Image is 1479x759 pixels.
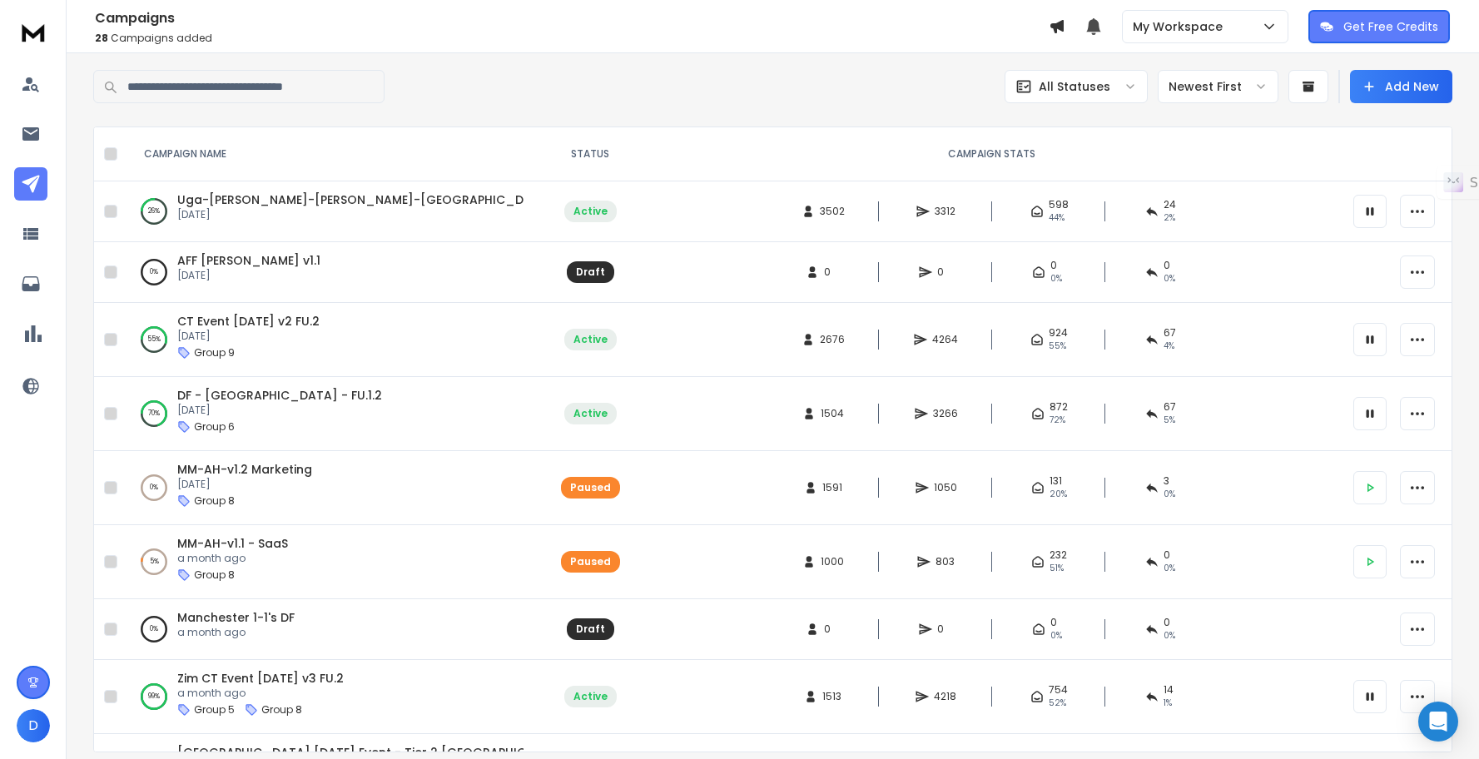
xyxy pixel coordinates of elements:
a: DF - [GEOGRAPHIC_DATA] - FU.1.2 [177,387,382,404]
span: 55 % [1049,340,1066,353]
p: Get Free Credits [1343,18,1438,35]
p: a month ago [177,687,344,700]
td: 70%DF - [GEOGRAPHIC_DATA] - FU.1.2[DATE]Group 6 [124,377,540,451]
p: Group 9 [194,346,235,360]
span: 52 % [1049,697,1066,710]
p: a month ago [177,626,295,639]
div: Open Intercom Messenger [1418,702,1458,742]
span: 4264 [932,333,958,346]
img: logo [17,17,50,47]
span: 44 % [1049,211,1065,225]
span: 4 % [1164,340,1174,353]
span: Zim CT Event [DATE] v3 FU.2 [177,670,344,687]
span: 0 [824,623,841,636]
span: 20 % [1050,488,1067,501]
a: CT Event [DATE] v2 FU.2 [177,313,320,330]
span: 924 [1049,326,1068,340]
span: 2676 [820,333,845,346]
td: 0%MM-AH-v1.2 Marketing[DATE]Group 8 [124,451,540,525]
span: 67 [1164,400,1176,414]
button: Newest First [1158,70,1278,103]
p: Group 8 [194,494,235,508]
p: Campaigns added [95,32,1049,45]
span: 0 [1164,548,1170,562]
span: 1 % [1164,697,1172,710]
span: 1000 [821,555,844,568]
span: 1504 [821,407,844,420]
span: 598 [1049,198,1069,211]
td: 0%Manchester 1-1's DFa month ago [124,599,540,660]
p: 0 % [150,479,158,496]
span: 0 [824,265,841,279]
span: 0 [1050,259,1057,272]
div: Paused [570,555,611,568]
button: D [17,709,50,742]
p: [DATE] [177,478,312,491]
span: 0 % [1164,488,1175,501]
p: [DATE] [177,208,524,221]
a: MM-AH-v1.1 - SaaS [177,535,288,552]
p: Group 8 [261,703,302,717]
a: Manchester 1-1's DF [177,609,295,626]
span: 0 [937,623,954,636]
p: 55 % [147,331,161,348]
span: 2 % [1164,211,1175,225]
p: 5 % [150,553,159,570]
td: 5%MM-AH-v1.1 - SaaSa month agoGroup 8 [124,525,540,599]
span: 0 [1164,616,1170,629]
td: 0%AFF [PERSON_NAME] v1.1[DATE] [124,242,540,303]
span: 3312 [935,205,955,218]
p: Group 5 [194,703,235,717]
span: 754 [1049,683,1068,697]
p: Group 6 [194,420,235,434]
span: 24 [1164,198,1176,211]
th: CAMPAIGN NAME [124,127,540,181]
p: 70 % [148,405,160,422]
span: 1513 [822,690,841,703]
div: Active [573,333,608,346]
span: 3266 [933,407,958,420]
span: 0 [937,265,954,279]
span: 72 % [1050,414,1065,427]
span: 0% [1050,272,1062,285]
p: 99 % [148,688,160,705]
p: [DATE] [177,269,320,282]
td: 99%Zim CT Event [DATE] v3 FU.2a month agoGroup 5Group 8 [124,660,540,734]
p: Group 8 [194,568,235,582]
span: 67 [1164,326,1176,340]
button: Get Free Credits [1308,10,1450,43]
span: 0 [1164,259,1170,272]
div: Paused [570,481,611,494]
span: 131 [1050,474,1062,488]
p: 26 % [148,203,160,220]
button: Add New [1350,70,1452,103]
span: 232 [1050,548,1067,562]
p: My Workspace [1133,18,1229,35]
div: Active [573,407,608,420]
span: 28 [95,31,108,45]
th: STATUS [540,127,640,181]
span: 3502 [820,205,845,218]
span: 803 [936,555,955,568]
span: 5 % [1164,414,1175,427]
span: 0% [1164,272,1175,285]
a: Uga-[PERSON_NAME]-[PERSON_NAME]-[GEOGRAPHIC_DATA] [177,191,553,208]
a: MM-AH-v1.2 Marketing [177,461,312,478]
th: CAMPAIGN STATS [640,127,1343,181]
td: 26%Uga-[PERSON_NAME]-[PERSON_NAME]-[GEOGRAPHIC_DATA][DATE] [124,181,540,242]
div: Draft [576,623,605,636]
p: 0 % [150,621,158,637]
span: 51 % [1050,562,1064,575]
p: a month ago [177,552,288,565]
div: Active [573,205,608,218]
a: AFF [PERSON_NAME] v1.1 [177,252,320,269]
